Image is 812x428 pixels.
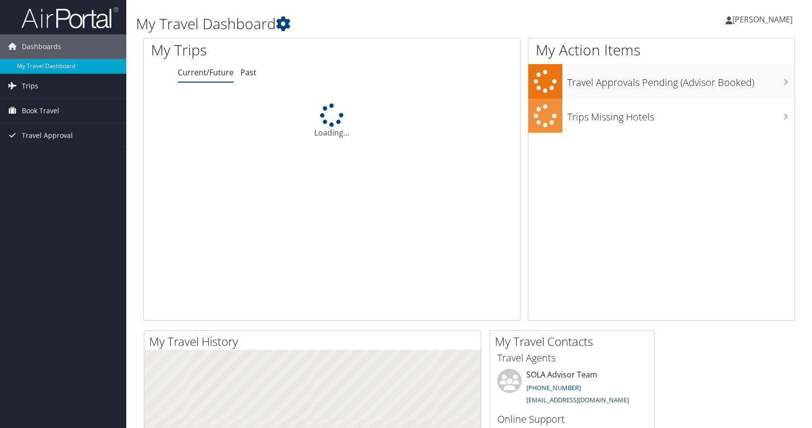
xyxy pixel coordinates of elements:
li: SOLA Advisor Team [492,369,652,409]
h1: My Action Items [528,40,795,60]
img: airportal-logo.png [21,6,118,29]
span: Book Travel [22,99,59,123]
h3: Online Support [497,412,647,426]
h1: My Travel Dashboard [136,14,580,34]
h2: My Travel History [149,333,481,350]
h2: My Travel Contacts [495,333,654,350]
div: Loading... [144,103,520,138]
a: Travel Approvals Pending (Advisor Booked) [528,64,795,99]
a: Current/Future [178,67,234,78]
span: Travel Approval [22,123,73,148]
a: Past [240,67,256,78]
a: [PHONE_NUMBER] [526,383,581,392]
span: Dashboards [22,34,61,59]
a: [PERSON_NAME] [726,5,802,34]
span: [PERSON_NAME] [732,14,793,25]
span: Trips [22,74,38,98]
h3: Travel Approvals Pending (Advisor Booked) [567,71,795,89]
h1: My Trips [151,40,356,60]
a: [EMAIL_ADDRESS][DOMAIN_NAME] [526,395,629,404]
h3: Trips Missing Hotels [567,105,795,124]
h3: Travel Agents [497,351,647,365]
a: Trips Missing Hotels [528,99,795,133]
